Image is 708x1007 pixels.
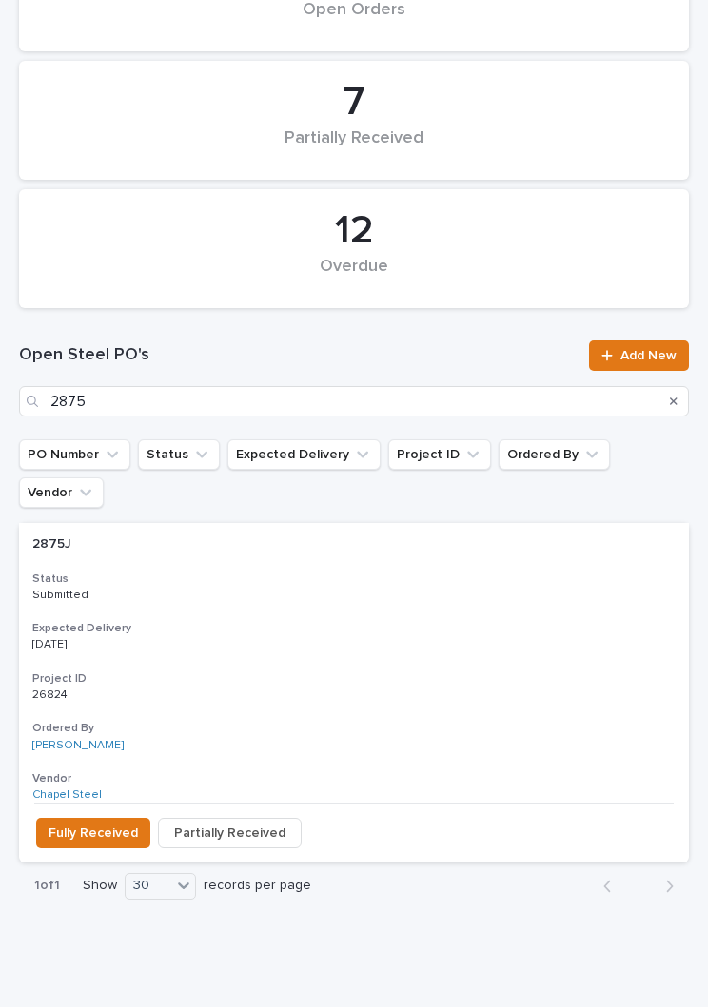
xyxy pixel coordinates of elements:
p: 2875J [32,533,75,552]
div: 12 [51,207,657,255]
p: [DATE] [32,638,191,651]
input: Search [19,386,689,416]
span: Fully Received [49,822,138,844]
button: PO Number [19,439,130,470]
div: 30 [126,875,171,897]
div: Partially Received [51,128,657,168]
span: Add New [620,349,677,362]
button: Next [639,878,689,895]
h3: Status [32,571,676,587]
h3: Ordered By [32,721,676,736]
h3: Project ID [32,671,676,687]
button: Back [588,878,639,895]
span: Partially Received [174,822,285,844]
p: Submitted [32,589,191,602]
h1: Open Steel PO's [19,344,578,367]
button: Project ID [388,439,491,470]
a: Chapel Steel [32,788,102,802]
a: Add New [589,340,689,371]
div: Overdue [51,257,657,297]
button: Fully Received [36,818,150,848]
p: Show [83,878,117,894]
h3: Expected Delivery [32,621,676,636]
a: 2875J2875J StatusSubmittedExpected Delivery[DATE]Project ID2682426824 Ordered By[PERSON_NAME] Ven... [19,523,689,862]
h3: Vendor [32,771,676,786]
button: Status [138,439,220,470]
button: Vendor [19,477,104,508]
p: records per page [204,878,311,894]
button: Ordered By [499,439,610,470]
p: 1 of 1 [19,862,75,909]
div: 7 [51,79,657,126]
button: Partially Received [158,818,302,848]
p: 26824 [32,685,71,702]
button: Expected Delivery [227,439,381,470]
a: [PERSON_NAME] [32,739,124,752]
